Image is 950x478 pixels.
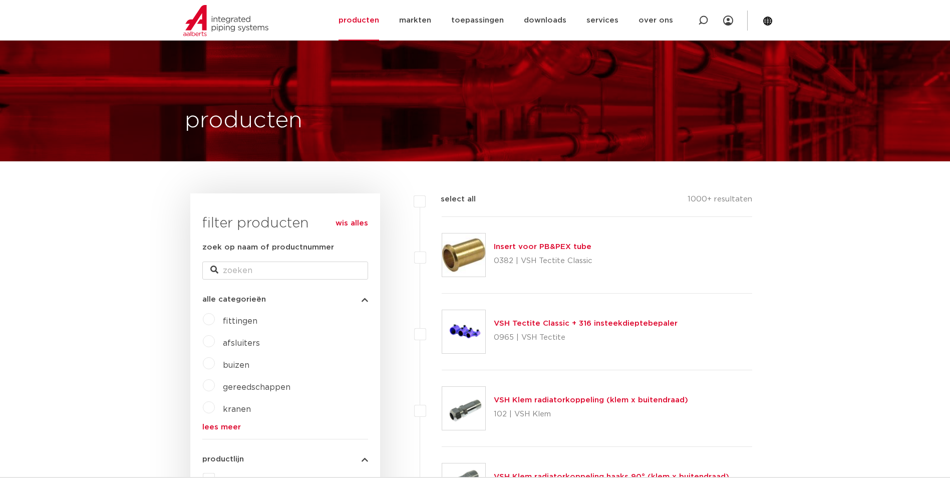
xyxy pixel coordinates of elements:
[223,339,260,347] a: afsluiters
[223,383,290,391] a: gereedschappen
[223,317,257,325] a: fittingen
[223,405,251,413] a: kranen
[202,423,368,431] a: lees meer
[202,242,334,254] label: zoek op naam of productnummer
[202,455,368,463] button: productlijn
[202,455,244,463] span: productlijn
[494,253,592,269] p: 0382 | VSH Tectite Classic
[494,320,678,327] a: VSH Tectite Classic + 316 insteekdieptebepaler
[202,213,368,233] h3: filter producten
[688,193,752,209] p: 1000+ resultaten
[442,310,485,353] img: Thumbnail for VSH Tectite Classic + 316 insteekdieptebepaler
[223,361,249,369] a: buizen
[336,217,368,229] a: wis alles
[442,233,485,277] img: Thumbnail for Insert voor PB&PEX tube
[494,396,688,404] a: VSH Klem radiatorkoppeling (klem x buitendraad)
[202,296,266,303] span: alle categorieën
[494,406,688,422] p: 102 | VSH Klem
[442,387,485,430] img: Thumbnail for VSH Klem radiatorkoppeling (klem x buitendraad)
[185,105,302,137] h1: producten
[494,243,591,251] a: Insert voor PB&PEX tube
[426,193,476,205] label: select all
[202,296,368,303] button: alle categorieën
[494,330,678,346] p: 0965 | VSH Tectite
[202,262,368,280] input: zoeken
